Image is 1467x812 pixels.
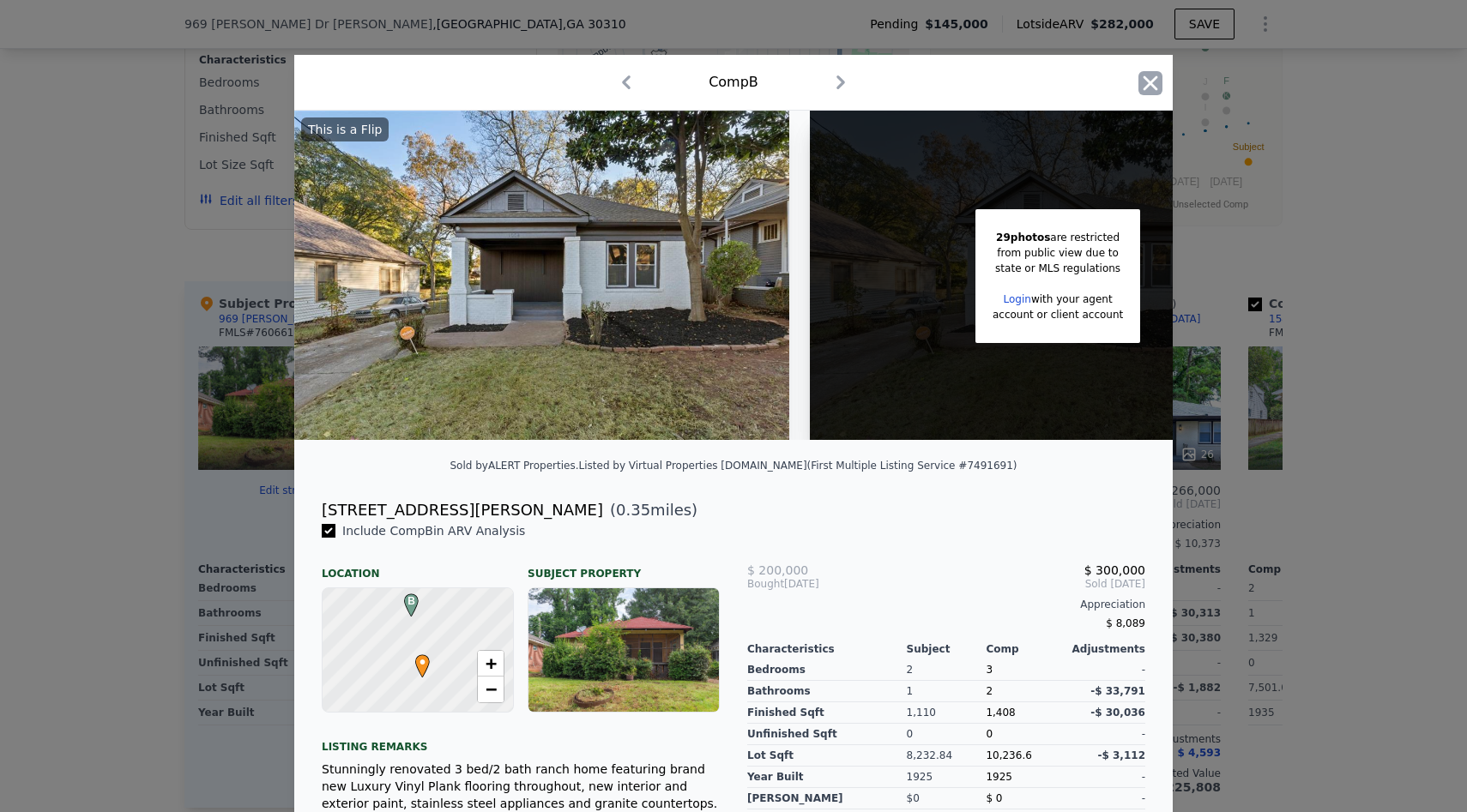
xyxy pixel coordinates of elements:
span: $ 0 [986,792,1002,804]
div: - [1066,659,1145,681]
div: Adjustments [1066,642,1145,656]
div: 1925 [986,767,1066,788]
div: Lot Sqft [747,745,907,767]
div: 1925 [907,767,987,788]
div: Characteristics [747,642,907,656]
div: Bedrooms [747,659,907,681]
div: - [1066,724,1145,745]
span: -$ 30,036 [1090,707,1145,719]
span: • [411,649,434,675]
div: 0 [907,724,987,745]
div: Subject Property [528,553,720,580]
span: 0 [986,728,993,740]
div: • [411,654,421,665]
span: + [486,653,497,674]
span: Include Comp B in ARV Analysis [335,524,532,538]
span: $ 8,089 [1106,617,1145,629]
span: ( miles) [603,498,697,522]
div: from public view due to [993,245,1123,261]
span: − [486,678,497,700]
div: 1 [907,681,987,702]
span: Sold [DATE] [880,577,1145,591]
span: -$ 33,791 [1090,685,1145,697]
div: Location [322,553,514,580]
span: $ 200,000 [747,563,808,577]
div: Bathrooms [747,681,907,702]
div: Comp [986,642,1066,656]
div: - [1066,767,1145,788]
span: with your agent [1031,293,1113,305]
div: Comp B [709,72,758,93]
div: Unfinished Sqft [747,724,907,745]
span: 29 photos [996,232,1050,244]
div: are restricted [993,230,1123,245]
span: 1,408 [986,707,1015,719]
div: [PERSON_NAME] [747,788,907,809]
div: 2 [986,681,1066,702]
div: $0 [907,788,987,809]
span: Bought [747,577,784,591]
div: Sold by ALERT Properties . [450,460,579,472]
div: 1,110 [907,702,987,724]
div: Finished Sqft [747,702,907,724]
span: 10,236.6 [986,749,1031,761]
div: [DATE] [747,577,880,591]
div: 2 [907,659,987,681]
div: Listing remarks [322,726,720,754]
div: Subject [907,642,987,656]
div: This is a Flip [301,117,389,141]
img: Property Img [294,111,789,440]
a: Zoom out [478,677,504,702]
a: Zoom in [478,651,504,677]
div: - [1066,788,1145,809]
div: state or MLS regulations [993,261,1123,276]
div: Listed by Virtual Properties [DOMAIN_NAME] (First Multiple Listing Service #7491691) [579,460,1017,472]
span: -$ 3,112 [1098,749,1145,761]
span: 0.35 [616,501,650,519]
div: 8,232.84 [907,745,987,767]
span: 3 [986,664,993,676]
div: Year Built [747,767,907,788]
div: account or client account [993,307,1123,322]
div: [STREET_ADDRESS][PERSON_NAME] [322,498,603,522]
div: Appreciation [747,598,1145,611]
div: B [400,593,410,604]
span: B [400,593,423,609]
span: $ 300,000 [1084,563,1145,577]
a: Login [1004,293,1031,305]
